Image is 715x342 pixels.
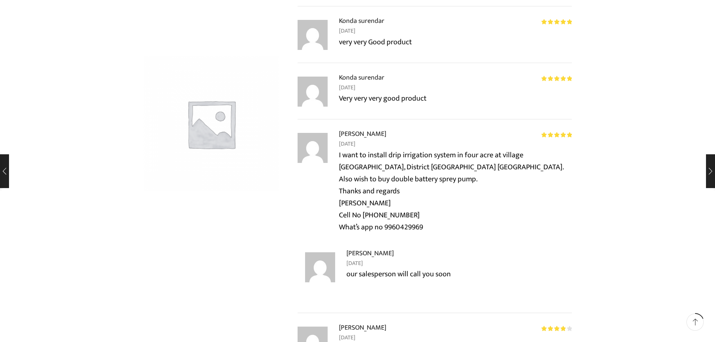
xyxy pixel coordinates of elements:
[541,76,572,81] span: Rated out of 5
[541,326,566,331] span: Rated out of 5
[339,15,384,26] strong: Konda surendar
[339,149,572,233] p: I want to install drip irrigation system in four acre at village [GEOGRAPHIC_DATA], District [GEO...
[339,83,572,93] time: [DATE]
[339,26,572,36] time: [DATE]
[339,128,386,139] strong: [PERSON_NAME]
[339,92,572,104] p: Very very very good product
[541,326,572,331] div: Rated 4 out of 5
[144,56,279,191] img: Placeholder
[339,139,572,149] time: [DATE]
[541,132,572,137] div: Rated 5 out of 5
[346,248,394,259] strong: [PERSON_NAME]
[339,36,572,48] p: very very Good product
[339,322,386,333] strong: [PERSON_NAME]
[541,132,572,137] span: Rated out of 5
[541,19,572,24] span: Rated out of 5
[541,76,572,81] div: Rated 5 out of 5
[346,268,572,280] p: our salesperson will call you soon
[541,19,572,24] div: Rated 5 out of 5
[346,259,572,268] time: [DATE]
[339,72,384,83] strong: Konda surendar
